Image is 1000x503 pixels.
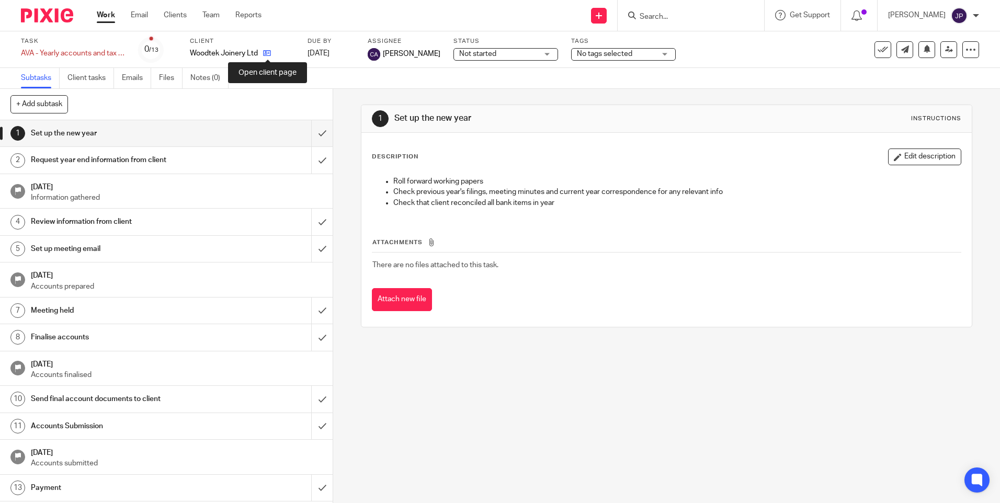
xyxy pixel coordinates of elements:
[951,7,968,24] img: svg%3E
[368,48,380,61] img: svg%3E
[190,48,258,59] p: Woodtek Joinery Ltd
[190,37,294,45] label: Client
[31,370,323,380] p: Accounts finalised
[31,458,323,468] p: Accounts submitted
[236,68,277,88] a: Audit logs
[67,68,114,88] a: Client tasks
[10,303,25,318] div: 7
[10,419,25,433] div: 11
[10,392,25,406] div: 10
[122,68,151,88] a: Emails
[10,330,25,345] div: 8
[31,357,323,370] h1: [DATE]
[308,50,329,57] span: [DATE]
[368,37,440,45] label: Assignee
[372,239,423,245] span: Attachments
[790,12,830,19] span: Get Support
[149,47,158,53] small: /13
[31,241,211,257] h1: Set up meeting email
[372,261,498,269] span: There are no files attached to this task.
[10,153,25,168] div: 2
[21,37,126,45] label: Task
[10,215,25,230] div: 4
[372,288,432,312] button: Attach new file
[131,10,148,20] a: Email
[97,10,115,20] a: Work
[394,113,689,124] h1: Set up the new year
[372,110,389,127] div: 1
[31,480,211,496] h1: Payment
[31,445,323,458] h1: [DATE]
[308,37,355,45] label: Due by
[31,268,323,281] h1: [DATE]
[21,68,60,88] a: Subtasks
[453,37,558,45] label: Status
[383,49,440,59] span: [PERSON_NAME]
[10,242,25,256] div: 5
[31,179,323,192] h1: [DATE]
[10,126,25,141] div: 1
[393,176,960,187] p: Roll forward working papers
[393,198,960,208] p: Check that client reconciled all bank items in year
[144,43,158,55] div: 0
[888,10,946,20] p: [PERSON_NAME]
[31,329,211,345] h1: Finalise accounts
[31,125,211,141] h1: Set up the new year
[10,481,25,495] div: 13
[21,8,73,22] img: Pixie
[31,418,211,434] h1: Accounts Submission
[577,50,632,58] span: No tags selected
[164,10,187,20] a: Clients
[911,115,961,123] div: Instructions
[10,95,68,113] button: + Add subtask
[21,48,126,59] div: AVA - Yearly accounts and tax return
[31,303,211,318] h1: Meeting held
[235,10,262,20] a: Reports
[31,192,323,203] p: Information gathered
[639,13,733,22] input: Search
[190,68,229,88] a: Notes (0)
[31,391,211,407] h1: Send final account documents to client
[159,68,183,88] a: Files
[393,187,960,197] p: Check previous year's filings, meeting minutes and current year correspondence for any relevant info
[888,148,961,165] button: Edit description
[31,281,323,292] p: Accounts prepared
[31,152,211,168] h1: Request year end information from client
[31,214,211,230] h1: Review information from client
[202,10,220,20] a: Team
[372,153,418,161] p: Description
[571,37,676,45] label: Tags
[459,50,496,58] span: Not started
